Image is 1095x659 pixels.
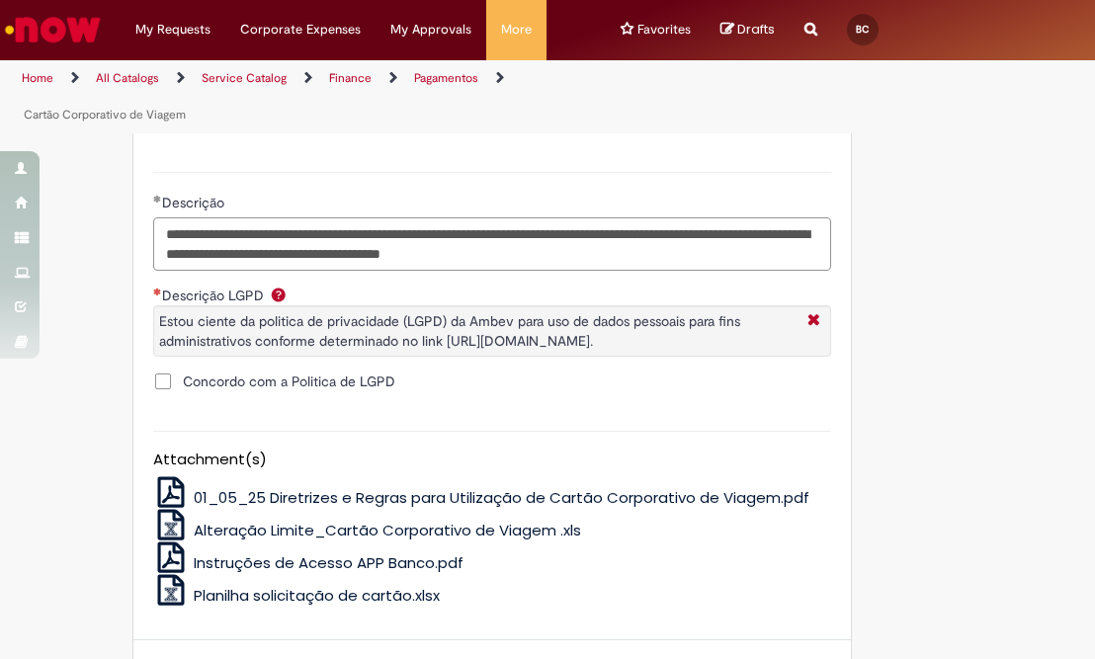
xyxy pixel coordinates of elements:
[135,20,211,40] span: My Requests
[202,70,287,86] a: Service Catalog
[153,195,162,203] span: Required Filled
[2,10,104,49] img: ServiceNow
[153,217,832,271] textarea: Descrição
[24,107,186,123] a: Cartão Corporativo de Viagem
[153,288,162,295] span: Mandatory
[194,552,463,573] span: Instruções de Acesso APP Banco.pdf
[720,20,775,39] a: Your Wish List currently has 0 items
[240,20,361,40] span: Corporate Expenses
[501,20,532,40] span: More
[737,20,775,39] span: Drafts
[414,70,478,86] a: Pagamentos
[153,487,810,508] a: 01_05_25 Diretrizes e Regras para Utilização de Cartão Corporativo de Viagem.pdf
[162,287,268,304] span: Descrição LGPD
[637,20,691,40] span: Favorites
[96,70,159,86] a: All Catalogs
[267,287,291,302] span: Help for Descrição LGPD
[153,552,464,573] a: Instruções de Acesso APP Banco.pdf
[153,585,441,606] a: Planilha solicitação de cartão.xlsx
[856,23,869,36] span: BC
[194,520,581,540] span: Alteração Limite_Cartão Corporativo de Viagem .xls
[15,60,624,133] ul: Page breadcrumbs
[329,70,372,86] a: Finance
[153,520,582,540] a: Alteração Limite_Cartão Corporativo de Viagem .xls
[183,371,395,391] span: Concordo com a Politica de LGPD
[162,194,228,211] span: Descrição
[22,70,53,86] a: Home
[802,311,825,332] i: Close Mais Informações for question_descricao_lgpd
[153,452,832,468] h5: Attachment(s)
[194,585,440,606] span: Planilha solicitação de cartão.xlsx
[159,312,740,350] span: Estou ciente da politica de privacidade (LGPD) da Ambev para uso de dados pessoais para fins admi...
[390,20,471,40] span: My Approvals
[194,487,809,508] span: 01_05_25 Diretrizes e Regras para Utilização de Cartão Corporativo de Viagem.pdf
